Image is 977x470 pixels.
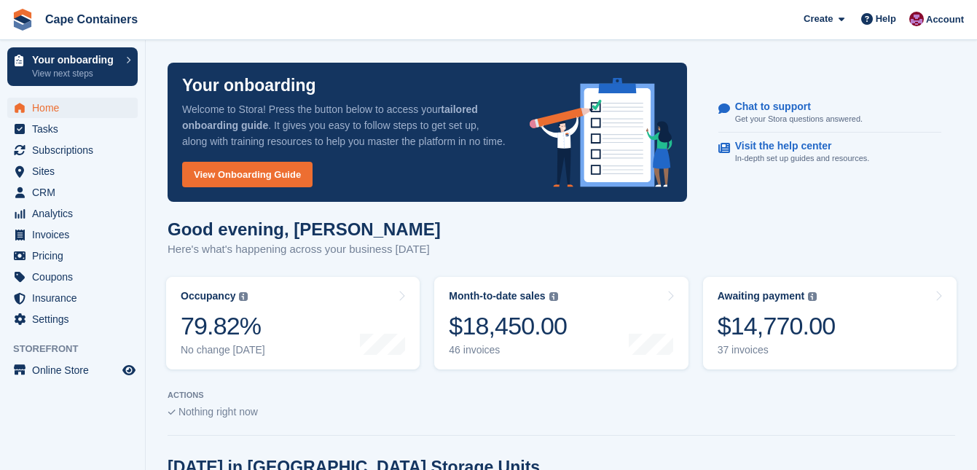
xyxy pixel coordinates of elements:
[7,309,138,329] a: menu
[7,360,138,380] a: menu
[7,98,138,118] a: menu
[182,77,316,94] p: Your onboarding
[7,246,138,266] a: menu
[735,140,858,152] p: Visit the help center
[718,93,941,133] a: Chat to support Get your Stora questions answered.
[32,309,119,329] span: Settings
[909,12,924,26] img: Matt Dollisson
[703,277,957,369] a: Awaiting payment $14,770.00 37 invoices
[449,311,567,341] div: $18,450.00
[7,182,138,203] a: menu
[32,55,119,65] p: Your onboarding
[168,391,955,400] p: ACTIONS
[181,290,235,302] div: Occupancy
[12,9,34,31] img: stora-icon-8386f47178a22dfd0bd8f6a31ec36ba5ce8667c1dd55bd0f319d3a0aa187defe.svg
[32,267,119,287] span: Coupons
[32,182,119,203] span: CRM
[735,152,870,165] p: In-depth set up guides and resources.
[7,119,138,139] a: menu
[7,140,138,160] a: menu
[7,47,138,86] a: Your onboarding View next steps
[876,12,896,26] span: Help
[32,360,119,380] span: Online Store
[449,290,545,302] div: Month-to-date sales
[434,277,688,369] a: Month-to-date sales $18,450.00 46 invoices
[120,361,138,379] a: Preview store
[549,292,558,301] img: icon-info-grey-7440780725fd019a000dd9b08b2336e03edf1995a4989e88bcd33f0948082b44.svg
[239,292,248,301] img: icon-info-grey-7440780725fd019a000dd9b08b2336e03edf1995a4989e88bcd33f0948082b44.svg
[32,224,119,245] span: Invoices
[178,406,258,418] span: Nothing right now
[32,246,119,266] span: Pricing
[182,101,506,149] p: Welcome to Stora! Press the button below to access your . It gives you easy to follow steps to ge...
[32,203,119,224] span: Analytics
[182,162,313,187] a: View Onboarding Guide
[181,344,265,356] div: No change [DATE]
[32,161,119,181] span: Sites
[735,113,863,125] p: Get your Stora questions answered.
[13,342,145,356] span: Storefront
[718,290,805,302] div: Awaiting payment
[32,67,119,80] p: View next steps
[449,344,567,356] div: 46 invoices
[7,288,138,308] a: menu
[7,224,138,245] a: menu
[168,410,176,415] img: blank_slate_check_icon-ba018cac091ee9be17c0a81a6c232d5eb81de652e7a59be601be346b1b6ddf79.svg
[804,12,833,26] span: Create
[32,119,119,139] span: Tasks
[735,101,851,113] p: Chat to support
[718,133,941,172] a: Visit the help center In-depth set up guides and resources.
[808,292,817,301] img: icon-info-grey-7440780725fd019a000dd9b08b2336e03edf1995a4989e88bcd33f0948082b44.svg
[926,12,964,27] span: Account
[181,311,265,341] div: 79.82%
[7,161,138,181] a: menu
[7,267,138,287] a: menu
[168,241,441,258] p: Here's what's happening across your business [DATE]
[168,219,441,239] h1: Good evening, [PERSON_NAME]
[32,98,119,118] span: Home
[166,277,420,369] a: Occupancy 79.82% No change [DATE]
[32,140,119,160] span: Subscriptions
[530,78,672,187] img: onboarding-info-6c161a55d2c0e0a8cae90662b2fe09162a5109e8cc188191df67fb4f79e88e88.svg
[7,203,138,224] a: menu
[32,288,119,308] span: Insurance
[718,344,836,356] div: 37 invoices
[718,311,836,341] div: $14,770.00
[39,7,144,31] a: Cape Containers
